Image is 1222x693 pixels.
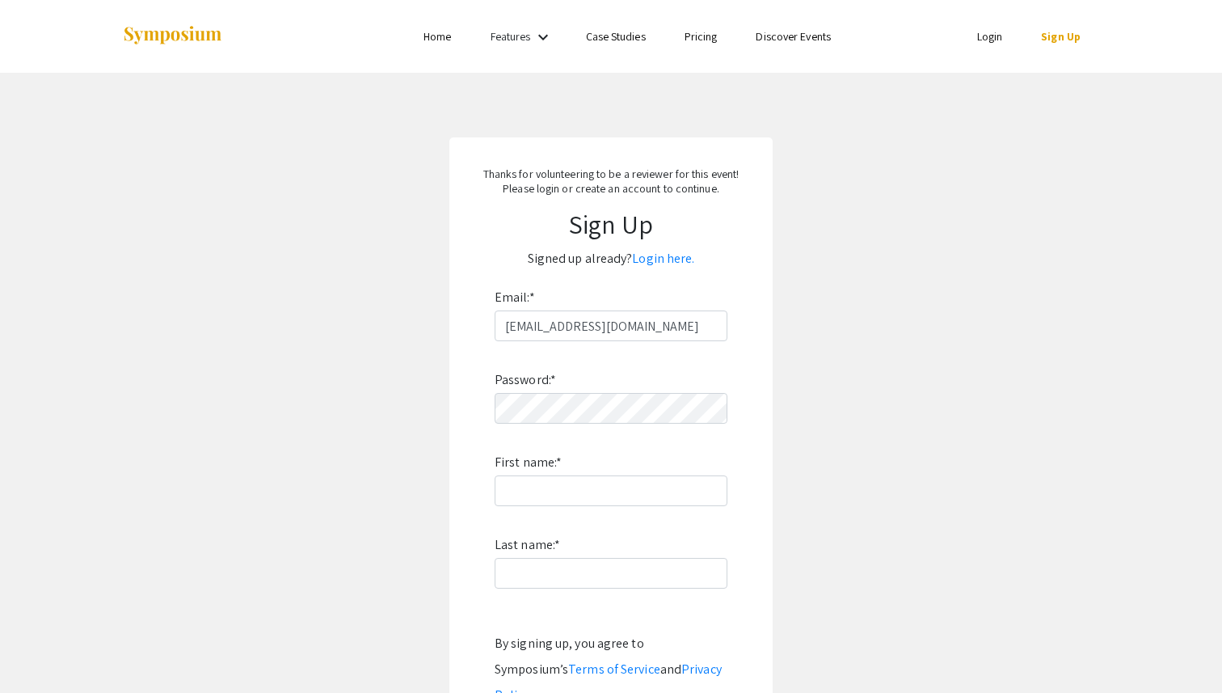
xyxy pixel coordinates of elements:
label: Email: [495,285,535,311]
a: Terms of Service [568,661,660,678]
p: Thanks for volunteering to be a reviewer for this event! [466,167,756,181]
h1: Sign Up [466,209,756,239]
label: Last name: [495,532,560,558]
a: Discover Events [756,29,831,44]
a: Login [977,29,1003,44]
mat-icon: Expand Features list [533,27,553,47]
iframe: Chat [12,620,69,681]
a: Pricing [685,29,718,44]
label: Password: [495,367,556,393]
a: Case Studies [586,29,646,44]
a: Login here. [632,250,694,267]
label: First name: [495,450,562,475]
p: Please login or create an account to continue. [466,181,756,196]
a: Home [423,29,451,44]
p: Signed up already? [466,246,756,272]
a: Sign Up [1041,29,1081,44]
a: Features [491,29,531,44]
img: Symposium by ForagerOne [122,25,223,47]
